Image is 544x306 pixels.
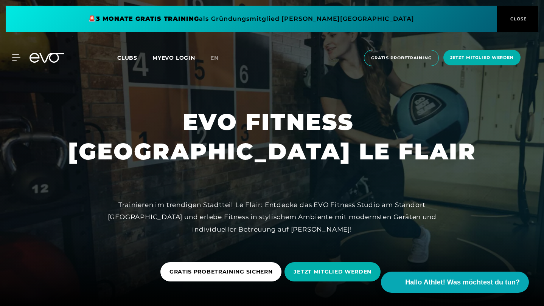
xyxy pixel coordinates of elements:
a: Clubs [117,54,152,61]
a: en [210,54,228,62]
h1: EVO FITNESS [GEOGRAPHIC_DATA] LE FLAIR [68,107,476,166]
a: Gratis Probetraining [362,50,441,66]
span: Hallo Athlet! Was möchtest du tun? [405,277,520,287]
a: Jetzt Mitglied werden [441,50,523,66]
span: GRATIS PROBETRAINING SICHERN [169,268,273,276]
a: MYEVO LOGIN [152,54,195,61]
span: Gratis Probetraining [371,55,432,61]
span: Jetzt Mitglied werden [450,54,514,61]
a: GRATIS PROBETRAINING SICHERN [160,257,285,287]
div: Trainieren im trendigen Stadtteil Le Flair: Entdecke das EVO Fitness Studio am Standort [GEOGRAPH... [102,199,442,235]
a: JETZT MITGLIED WERDEN [284,257,384,287]
span: Clubs [117,54,137,61]
span: JETZT MITGLIED WERDEN [294,268,371,276]
span: en [210,54,219,61]
span: CLOSE [508,15,527,22]
button: Hallo Athlet! Was möchtest du tun? [381,272,529,293]
button: CLOSE [497,6,538,32]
